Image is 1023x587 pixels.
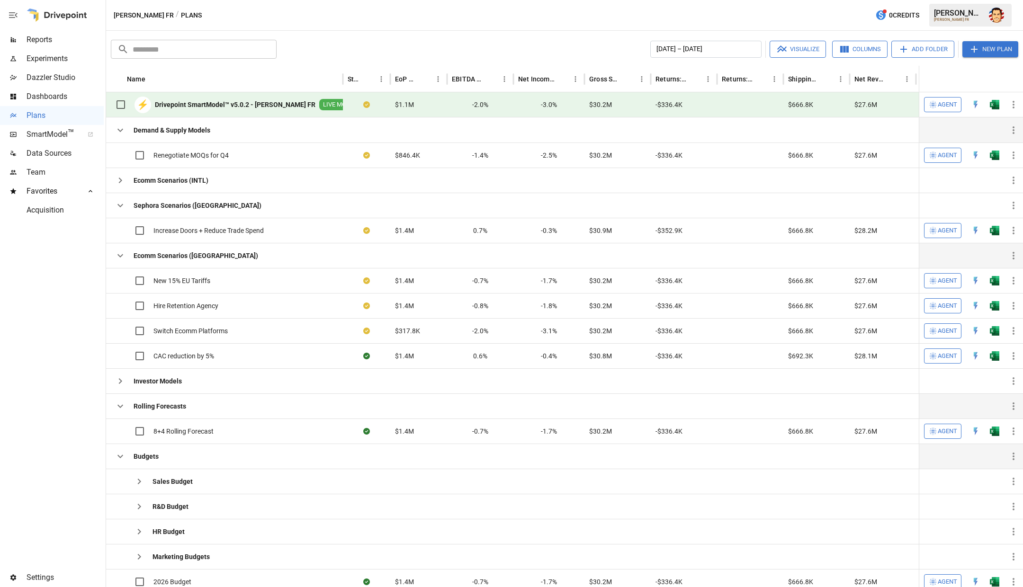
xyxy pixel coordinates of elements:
span: 0 Credits [889,9,919,21]
img: quick-edit-flash.b8aec18c.svg [971,577,980,587]
button: Agent [924,223,961,238]
span: -0.7% [472,276,488,285]
button: [DATE] – [DATE] [650,41,762,58]
button: Sort [556,72,569,86]
img: excel-icon.76473adf.svg [990,100,999,109]
span: -1.7% [541,276,557,285]
span: Dashboards [27,91,104,102]
button: Sort [821,72,834,86]
span: $28.2M [854,226,877,235]
button: EoP Cash column menu [431,72,445,86]
span: $30.2M [589,151,612,160]
span: $1.4M [395,427,414,436]
span: $30.2M [589,577,612,587]
button: EBITDA Margin column menu [498,72,511,86]
div: Sync complete [363,577,370,587]
div: [PERSON_NAME] [934,9,983,18]
b: R&D Budget [153,502,188,511]
div: / [176,9,179,21]
span: -$352.9K [655,226,682,235]
button: Sort [754,72,768,86]
div: Gross Sales [589,75,621,83]
img: quick-edit-flash.b8aec18c.svg [971,226,980,235]
span: $666.8K [788,427,813,436]
b: Budgets [134,452,159,461]
button: Sort [485,72,498,86]
div: Your plan has changes in Excel that are not reflected in the Drivepoint Data Warehouse, select "S... [363,326,370,336]
span: -$336.4K [655,427,682,436]
span: 2026 Budget [153,577,191,587]
div: Your plan has changes in Excel that are not reflected in the Drivepoint Data Warehouse, select "S... [363,151,370,160]
img: excel-icon.76473adf.svg [990,151,999,160]
div: Name [127,75,145,83]
span: -$336.4K [655,351,682,361]
div: Open in Quick Edit [971,226,980,235]
div: Sync complete [363,351,370,361]
span: -$336.4K [655,151,682,160]
span: SmartModel [27,129,77,140]
span: $30.2M [589,427,612,436]
span: Renegotiate MOQs for Q4 [153,151,229,160]
span: Agent [938,99,957,110]
span: $692.3K [788,351,813,361]
button: Agent [924,424,961,439]
span: -1.7% [541,427,557,436]
span: $30.2M [589,326,612,336]
span: $1.4M [395,351,414,361]
span: -2.5% [541,151,557,160]
span: LIVE MODEL [319,100,361,109]
span: $1.4M [395,226,414,235]
button: Sort [887,72,900,86]
img: excel-icon.76473adf.svg [990,326,999,336]
img: quick-edit-flash.b8aec18c.svg [971,276,980,285]
span: $1.4M [395,301,414,311]
div: Shipping Income [788,75,820,83]
button: Status column menu [375,72,388,86]
span: Settings [27,572,104,583]
span: 0.7% [473,226,487,235]
button: Columns [832,41,888,58]
span: $666.8K [788,301,813,311]
img: excel-icon.76473adf.svg [990,577,999,587]
span: $27.6M [854,577,877,587]
span: $666.8K [788,151,813,160]
div: Open in Quick Edit [971,301,980,311]
img: quick-edit-flash.b8aec18c.svg [971,427,980,436]
b: Ecomm Scenarios (INTL) [134,176,208,185]
span: -0.7% [472,427,488,436]
img: quick-edit-flash.b8aec18c.svg [971,100,980,109]
span: Switch Ecomm Platforms [153,326,228,336]
span: ™ [68,127,74,139]
span: $666.8K [788,226,813,235]
img: quick-edit-flash.b8aec18c.svg [971,301,980,311]
span: $30.2M [589,100,612,109]
img: excel-icon.76473adf.svg [990,226,999,235]
div: [PERSON_NAME] FR [934,18,983,22]
span: New 15% EU Tariffs [153,276,210,285]
span: Agent [938,326,957,337]
span: $27.6M [854,276,877,285]
div: Open in Excel [990,276,999,285]
button: Agent [924,323,961,338]
span: $666.8K [788,100,813,109]
span: $1.4M [395,276,414,285]
div: Open in Quick Edit [971,351,980,361]
b: Demand & Supply Models [134,125,210,135]
div: EoP Cash [395,75,417,83]
b: Marketing Budgets [153,552,210,561]
span: -2.0% [472,100,488,109]
span: -$336.4K [655,326,682,336]
div: Your plan has changes in Excel that are not reflected in the Drivepoint Data Warehouse, select "S... [363,276,370,285]
div: Open in Excel [990,427,999,436]
img: Austin Gardner-Smith [989,8,1004,23]
span: $30.8M [589,351,612,361]
span: $1.4M [395,577,414,587]
div: Open in Excel [990,351,999,361]
div: Open in Excel [990,326,999,336]
button: Returns: Wholesale column menu [701,72,715,86]
div: Open in Excel [990,226,999,235]
button: Agent [924,348,961,364]
div: Open in Excel [990,100,999,109]
div: Your plan has changes in Excel that are not reflected in the Drivepoint Data Warehouse, select "S... [363,100,370,109]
